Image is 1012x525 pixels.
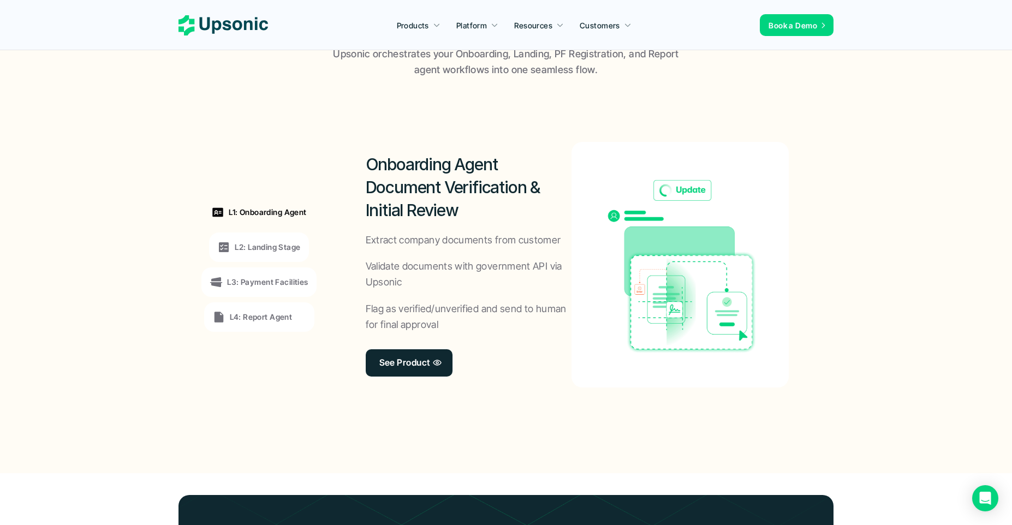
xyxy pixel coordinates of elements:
a: See Product [366,349,453,377]
p: L3: Payment Facilities [227,276,308,288]
p: See Product [379,355,430,371]
p: L1: Onboarding Agent [229,206,306,218]
p: L2: Landing Stage [235,241,300,253]
p: Products [397,20,429,31]
p: Resources [514,20,552,31]
p: Upsonic orchestrates your Onboarding, Landing, PF Registration, and Report agent workflows into o... [329,46,683,78]
div: Open Intercom Messenger [972,485,998,511]
p: Customers [580,20,620,31]
p: Flag as verified/unverified and send to human for final approval [366,301,572,333]
p: L4: Report Agent [230,311,293,323]
a: Products [390,15,447,35]
p: Book a Demo [769,20,817,31]
a: Book a Demo [760,14,834,36]
h2: Onboarding Agent Document Verification & Initial Review [366,153,572,222]
p: Validate documents with government API via Upsonic [366,259,572,290]
p: Platform [456,20,487,31]
p: Extract company documents from customer [366,232,561,248]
